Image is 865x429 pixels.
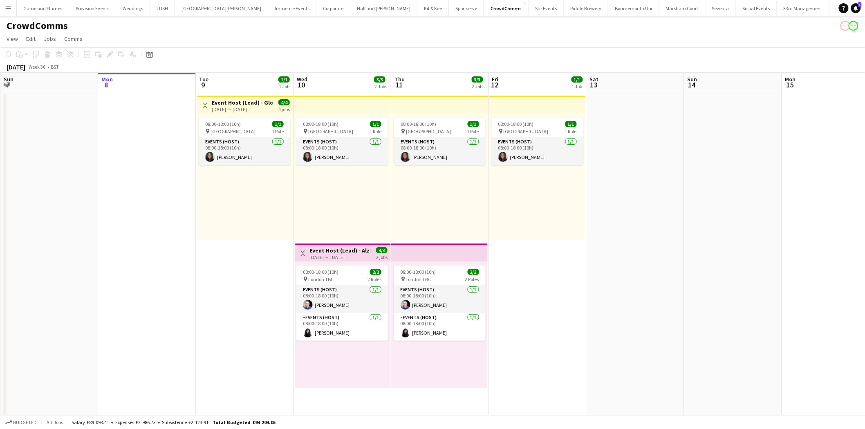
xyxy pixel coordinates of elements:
span: Week 36 [27,64,47,70]
a: Edit [23,34,39,44]
span: 1/1 [272,121,284,127]
span: 3/3 [374,76,385,83]
span: [GEOGRAPHIC_DATA] [504,128,549,134]
span: 4/4 [278,99,290,105]
button: Stir Events [529,0,564,16]
span: 08:00-18:00 (10h) [401,269,436,275]
app-card-role: Events (Host)1/108:00-18:00 (10h)[PERSON_NAME] [394,285,486,313]
span: 1/1 [571,76,583,83]
span: London TBC [406,276,431,282]
span: Mon [785,76,796,83]
span: Jobs [44,35,56,42]
div: BST [51,64,59,70]
button: Social Events [736,0,777,16]
h3: Event Host (Lead) - Alzheimers [309,247,370,254]
span: 1 Role [467,128,479,134]
app-job-card: 08:00-18:00 (10h)1/1 [GEOGRAPHIC_DATA]1 RoleEvents (Host)1/108:00-18:00 (10h)[PERSON_NAME] [296,118,388,165]
span: 1/1 [278,76,290,83]
button: CrowdComms [484,0,529,16]
span: Comms [64,35,83,42]
button: Budgeted [4,418,38,427]
app-job-card: 08:00-18:00 (10h)2/2 London TBC2 RolesEvents (Host)1/108:00-18:00 (10h)[PERSON_NAME]Events (Host)... [394,266,486,341]
button: Weddings [116,0,150,16]
button: Bournemouth Uni [608,0,659,16]
div: 2 Jobs [374,83,387,89]
span: 08:00-18:00 (10h) [205,121,241,127]
a: 1 [851,3,861,13]
button: Immense Events [268,0,316,16]
app-user-avatar: Event Temps [840,21,850,31]
span: 2 Roles [465,276,479,282]
span: Sun [688,76,697,83]
div: [DATE] → [DATE] [212,106,273,112]
app-card-role: Events (Host)1/108:00-18:00 (10h)[PERSON_NAME] [296,285,388,313]
button: Seventa [706,0,736,16]
button: LUSH [150,0,175,16]
app-card-role: Events (Host)1/108:00-18:00 (10h)[PERSON_NAME] [296,313,388,341]
span: 2/2 [370,269,381,275]
span: 3/3 [472,76,483,83]
span: 1/1 [370,121,381,127]
span: Thu [394,76,405,83]
span: 1/1 [468,121,479,127]
h3: Event Host (Lead) - Global IEPC [212,99,273,106]
span: Mon [101,76,113,83]
span: View [7,35,18,42]
div: 08:00-18:00 (10h)1/1 [GEOGRAPHIC_DATA]1 RoleEvents (Host)1/108:00-18:00 (10h)[PERSON_NAME] [199,118,290,165]
h1: CrowdComms [7,20,68,32]
button: Game and Flames [17,0,69,16]
app-card-role: Events (Host)1/108:00-18:00 (10h)[PERSON_NAME] [394,313,486,341]
span: Total Budgeted £94 204.05 [213,419,276,425]
span: 08:00-18:00 (10h) [498,121,534,127]
div: 1 Job [279,83,289,89]
app-card-role: Events (Host)1/108:00-18:00 (10h)[PERSON_NAME] [296,137,388,165]
span: 10 [296,80,307,89]
app-user-avatar: Event Temps [849,21,858,31]
span: 7 [2,80,13,89]
span: 1/1 [565,121,577,127]
span: [GEOGRAPHIC_DATA] [308,128,353,134]
span: Edit [26,35,36,42]
span: Fri [492,76,499,83]
div: 1 Job [572,83,583,89]
span: [GEOGRAPHIC_DATA] [211,128,255,134]
button: 33rd Management [777,0,829,16]
app-job-card: 08:00-18:00 (10h)2/2 London TBC2 RolesEvents (Host)1/108:00-18:00 (10h)[PERSON_NAME]Events (Host)... [296,266,388,341]
button: Provision Events [69,0,116,16]
span: 2 Roles [368,276,381,282]
span: 2/2 [468,269,479,275]
span: 13 [589,80,599,89]
div: 2 jobs [376,253,388,260]
app-job-card: 08:00-18:00 (10h)1/1 [GEOGRAPHIC_DATA]1 RoleEvents (Host)1/108:00-18:00 (10h)[PERSON_NAME] [492,118,583,165]
span: 4/4 [376,247,388,253]
span: [GEOGRAPHIC_DATA] [406,128,451,134]
span: 1 Role [565,128,577,134]
span: Sat [590,76,599,83]
app-card-role: Events (Host)1/108:00-18:00 (10h)[PERSON_NAME] [199,137,290,165]
div: 4 jobs [278,105,290,112]
span: 08:00-18:00 (10h) [303,121,338,127]
span: 11 [393,80,405,89]
span: 15 [784,80,796,89]
span: 14 [686,80,697,89]
button: [GEOGRAPHIC_DATA][PERSON_NAME] [175,0,268,16]
button: Hall and [PERSON_NAME] [350,0,417,16]
span: 12 [491,80,499,89]
span: 1 Role [272,128,284,134]
div: 2 Jobs [472,83,485,89]
button: Corporate [316,0,350,16]
span: 08:00-18:00 (10h) [303,269,338,275]
div: Salary £89 093.41 + Expenses £2 986.73 + Subsistence £2 123.91 = [72,419,276,425]
div: [DATE] [7,63,25,71]
app-job-card: 08:00-18:00 (10h)1/1 [GEOGRAPHIC_DATA]1 RoleEvents (Host)1/108:00-18:00 (10h)[PERSON_NAME] [394,118,486,165]
span: Budgeted [13,420,37,425]
a: View [3,34,21,44]
button: Marsham Court [659,0,706,16]
span: 9 [198,80,208,89]
span: Wed [297,76,307,83]
span: Tue [199,76,208,83]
